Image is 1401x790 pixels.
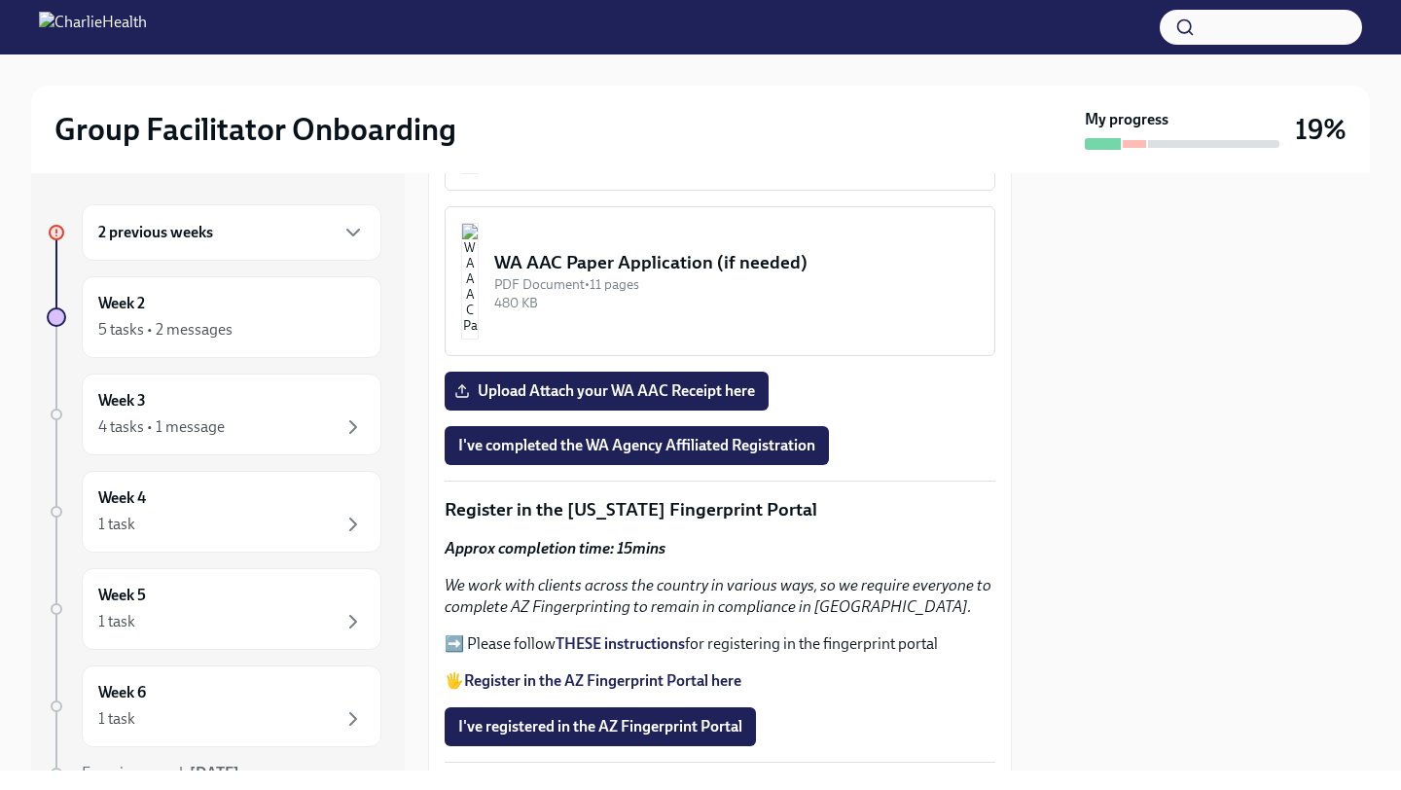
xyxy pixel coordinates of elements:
[445,372,769,411] label: Upload Attach your WA AAC Receipt here
[458,381,755,401] span: Upload Attach your WA AAC Receipt here
[1295,112,1347,147] h3: 19%
[47,471,381,553] a: Week 41 task
[494,294,979,312] div: 480 KB
[39,12,147,43] img: CharlieHealth
[1085,109,1168,130] strong: My progress
[98,514,135,535] div: 1 task
[98,293,145,314] h6: Week 2
[82,204,381,261] div: 2 previous weeks
[98,390,146,412] h6: Week 3
[98,611,135,632] div: 1 task
[98,708,135,730] div: 1 task
[445,206,995,356] button: WA AAC Paper Application (if needed)PDF Document•11 pages480 KB
[461,223,479,340] img: WA AAC Paper Application (if needed)
[98,585,146,606] h6: Week 5
[98,487,146,509] h6: Week 4
[494,250,979,275] div: WA AAC Paper Application (if needed)
[445,497,995,522] p: Register in the [US_STATE] Fingerprint Portal
[98,416,225,438] div: 4 tasks • 1 message
[190,764,239,782] strong: [DATE]
[82,764,239,782] span: Experience ends
[98,682,146,703] h6: Week 6
[54,110,456,149] h2: Group Facilitator Onboarding
[464,671,741,690] a: Register in the AZ Fingerprint Portal here
[47,276,381,358] a: Week 25 tasks • 2 messages
[47,568,381,650] a: Week 51 task
[445,426,829,465] button: I've completed the WA Agency Affiliated Registration
[98,222,213,243] h6: 2 previous weeks
[494,275,979,294] div: PDF Document • 11 pages
[47,665,381,747] a: Week 61 task
[445,576,991,616] em: We work with clients across the country in various ways, so we require everyone to complete AZ Fi...
[445,707,756,746] button: I've registered in the AZ Fingerprint Portal
[98,319,233,341] div: 5 tasks • 2 messages
[445,670,995,692] p: 🖐️
[458,717,742,736] span: I've registered in the AZ Fingerprint Portal
[445,633,995,655] p: ➡️ Please follow for registering in the fingerprint portal
[458,436,815,455] span: I've completed the WA Agency Affiliated Registration
[47,374,381,455] a: Week 34 tasks • 1 message
[556,634,685,653] a: THESE instructions
[445,539,665,557] strong: Approx completion time: 15mins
